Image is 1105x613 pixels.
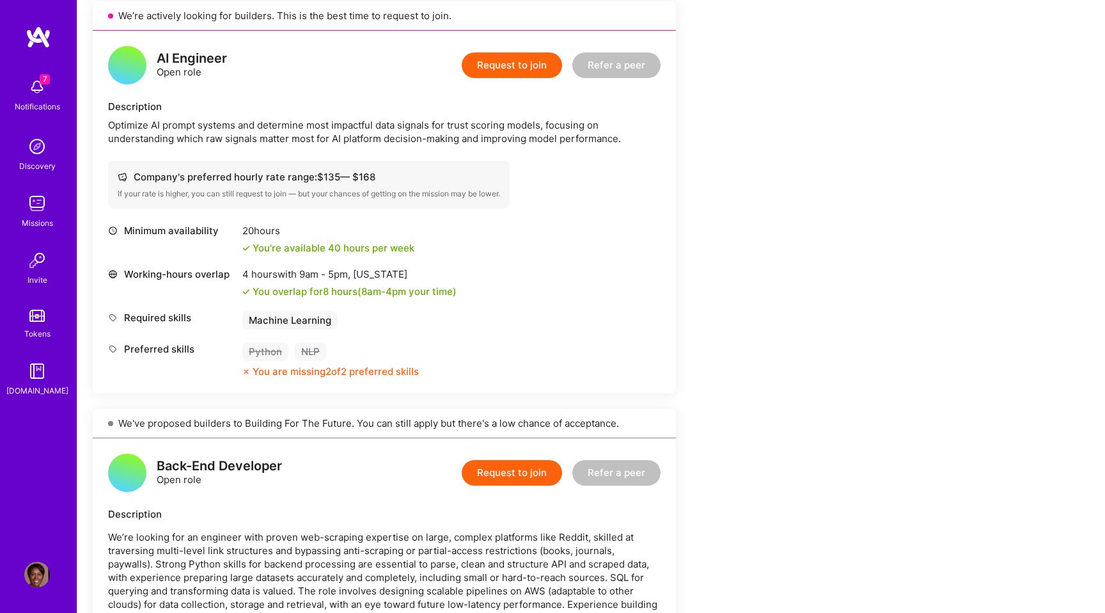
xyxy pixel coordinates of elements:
div: Required skills [108,311,236,324]
div: If your rate is higher, you can still request to join — but your chances of getting on the missio... [118,189,500,199]
i: icon CloseOrange [242,368,250,376]
img: teamwork [24,191,50,216]
i: icon World [108,269,118,279]
div: Open role [157,52,227,79]
div: Minimum availability [108,224,236,237]
div: You overlap for 8 hours ( your time) [253,285,457,298]
span: 9am - 5pm , [297,268,353,280]
div: 20 hours [242,224,414,237]
i: icon Check [242,244,250,252]
img: User Avatar [24,562,50,587]
div: Discovery [19,159,56,173]
i: icon Tag [108,313,118,322]
i: icon Tag [108,344,118,354]
div: Preferred skills [108,342,236,356]
div: 4 hours with [US_STATE] [242,267,457,281]
i: icon Check [242,288,250,296]
div: Tokens [24,327,51,340]
div: Description [108,100,661,113]
img: Invite [24,248,50,273]
button: Request to join [462,460,562,486]
div: Machine Learning [242,311,338,330]
div: Invite [27,273,47,287]
img: tokens [29,310,45,322]
div: You're available 40 hours per week [242,241,414,255]
div: Optimize AI prompt systems and determine most impactful data signals for trust scoring models, fo... [108,118,661,145]
div: We’re actively looking for builders. This is the best time to request to join. [93,1,676,31]
i: icon Clock [108,226,118,235]
div: Company's preferred hourly rate range: $ 135 — $ 168 [118,170,500,184]
img: guide book [24,358,50,384]
button: Request to join [462,52,562,78]
div: [DOMAIN_NAME] [6,384,68,397]
div: NLP [295,342,326,361]
div: Python [242,342,288,361]
div: Notifications [15,100,60,113]
button: Refer a peer [572,460,661,486]
span: 8am - 4pm [361,285,406,298]
div: You are missing 2 of 2 preferred skills [253,365,419,378]
div: Description [108,507,661,521]
div: Back-End Developer [157,459,282,473]
img: discovery [24,134,50,159]
button: Refer a peer [572,52,661,78]
a: User Avatar [21,562,53,587]
div: We've proposed builders to Building For The Future. You can still apply but there's a low chance ... [93,409,676,438]
img: bell [24,74,50,100]
div: Working-hours overlap [108,267,236,281]
img: logo [26,26,51,49]
div: AI Engineer [157,52,227,65]
div: Missions [22,216,53,230]
div: Open role [157,459,282,486]
span: 7 [40,74,50,84]
i: icon Cash [118,172,127,182]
